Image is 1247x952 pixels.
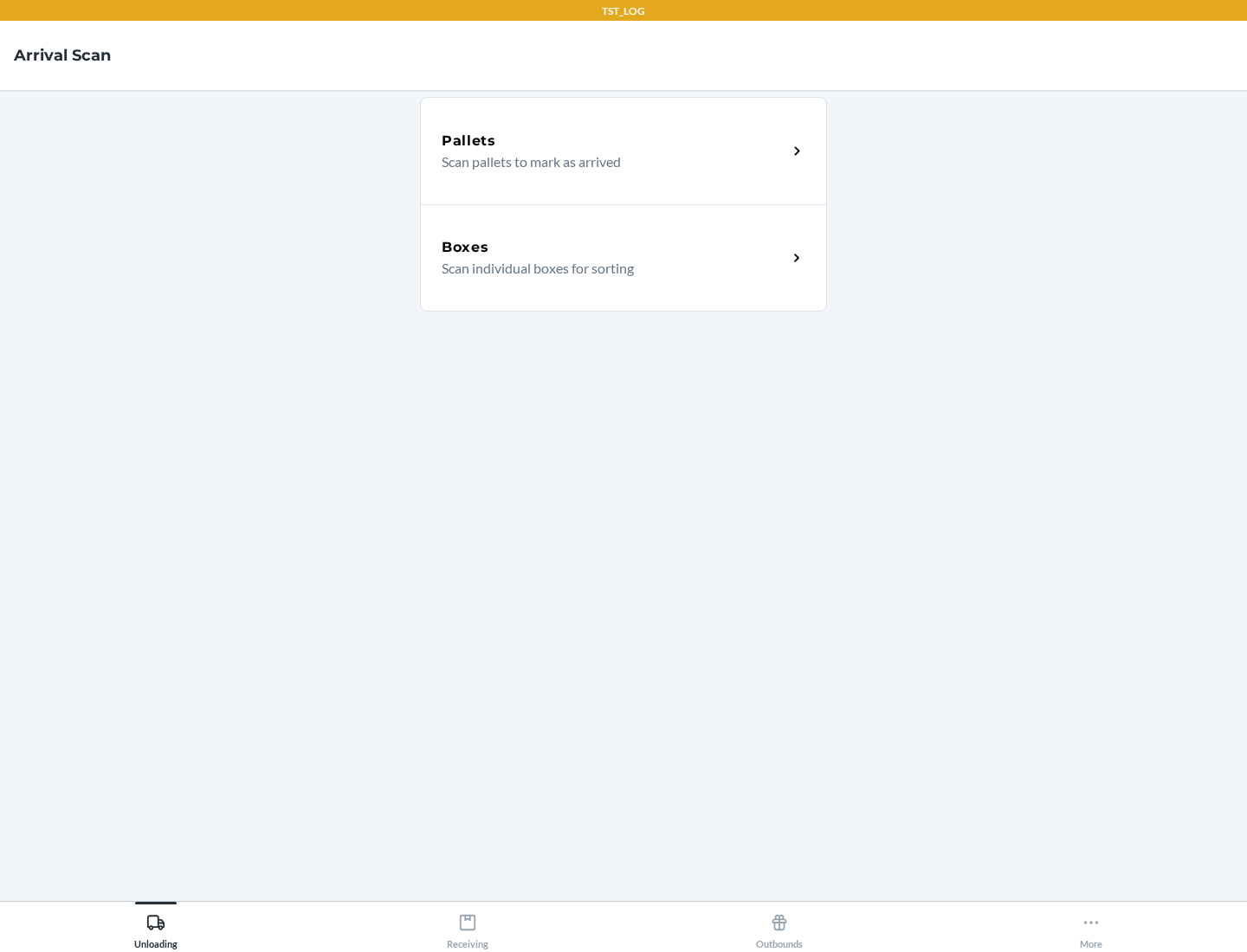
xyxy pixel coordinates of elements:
h4: Arrival Scan [14,44,111,67]
a: BoxesScan individual boxes for sorting [420,204,827,312]
div: More [1080,906,1102,949]
button: Receiving [312,902,623,949]
h5: Boxes [442,237,489,258]
div: Outbounds [756,906,803,949]
h5: Pallets [442,131,496,151]
button: Outbounds [623,902,935,949]
div: Unloading [134,906,178,949]
div: Receiving [447,906,488,949]
a: PalletsScan pallets to mark as arrived [420,97,827,204]
p: TST_LOG [602,3,645,19]
button: More [935,902,1247,949]
p: Scan individual boxes for sorting [442,258,773,279]
p: Scan pallets to mark as arrived [442,151,773,172]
